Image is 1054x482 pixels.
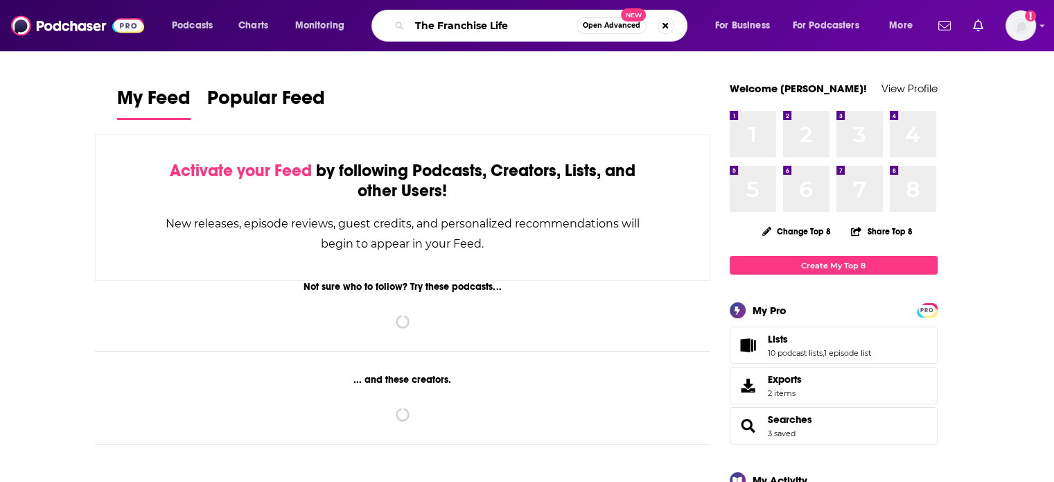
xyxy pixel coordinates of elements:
[286,15,362,37] button: open menu
[823,348,824,358] span: ,
[768,373,802,386] span: Exports
[1025,10,1036,21] svg: Add a profile image
[1005,10,1036,41] span: Logged in as Bcprpro33
[170,160,312,181] span: Activate your Feed
[117,86,191,120] a: My Feed
[165,214,641,254] div: New releases, episode reviews, guest credits, and personalized recommendations will begin to appe...
[172,16,213,35] span: Podcasts
[1005,10,1036,41] button: Show profile menu
[730,256,938,275] a: Create My Top 8
[919,305,936,316] span: PRO
[768,333,871,345] a: Lists
[95,281,711,293] div: Not sure who to follow? Try these podcasts...
[207,86,325,118] span: Popular Feed
[768,429,796,438] a: 3 saved
[933,14,956,37] a: Show notifications dropdown
[730,367,938,404] a: Exports
[879,15,930,37] button: open menu
[238,16,268,35] span: Charts
[793,16,859,35] span: For Podcasters
[229,15,276,37] a: Charts
[735,336,762,355] a: Lists
[768,348,823,358] a: 10 podcast lists
[410,15,577,37] input: Search podcasts, credits, & more...
[705,15,787,37] button: open menu
[735,376,762,395] span: Exports
[385,10,701,42] div: Search podcasts, credits, & more...
[753,304,787,317] div: My Pro
[583,22,640,29] span: Open Advanced
[117,86,191,118] span: My Feed
[162,15,231,37] button: open menu
[621,8,646,21] span: New
[889,16,913,35] span: More
[784,15,879,37] button: open menu
[881,82,938,95] a: View Profile
[11,12,144,39] img: Podchaser - Follow, Share and Rate Podcasts
[824,348,871,358] a: 1 episode list
[768,333,788,345] span: Lists
[1005,10,1036,41] img: User Profile
[295,16,344,35] span: Monitoring
[768,388,802,398] span: 2 items
[715,16,770,35] span: For Business
[754,223,840,240] button: Change Top 8
[95,374,711,386] div: ... and these creators.
[919,304,936,315] a: PRO
[730,327,938,364] span: Lists
[850,218,913,245] button: Share Top 8
[207,86,325,120] a: Popular Feed
[735,416,762,436] a: Searches
[967,14,989,37] a: Show notifications dropdown
[577,17,647,34] button: Open AdvancedNew
[165,161,641,201] div: by following Podcasts, Creators, Lists, and other Users!
[768,413,812,426] a: Searches
[730,407,938,445] span: Searches
[730,82,867,95] a: Welcome [PERSON_NAME]!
